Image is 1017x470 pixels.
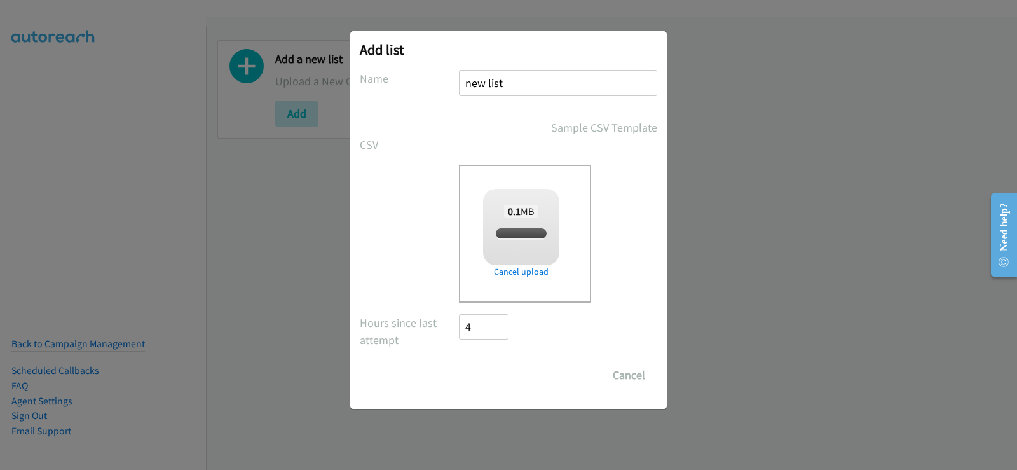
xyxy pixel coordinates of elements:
[360,41,657,59] h2: Add list
[360,70,459,87] label: Name
[551,119,657,136] a: Sample CSV Template
[498,228,545,240] span: ANZ WS.csv
[483,265,559,279] a: Cancel upload
[360,136,459,153] label: CSV
[508,205,521,218] strong: 0.1
[360,314,459,349] label: Hours since last attempt
[601,363,657,388] button: Cancel
[504,205,538,218] span: MB
[980,184,1017,286] iframe: Resource Center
